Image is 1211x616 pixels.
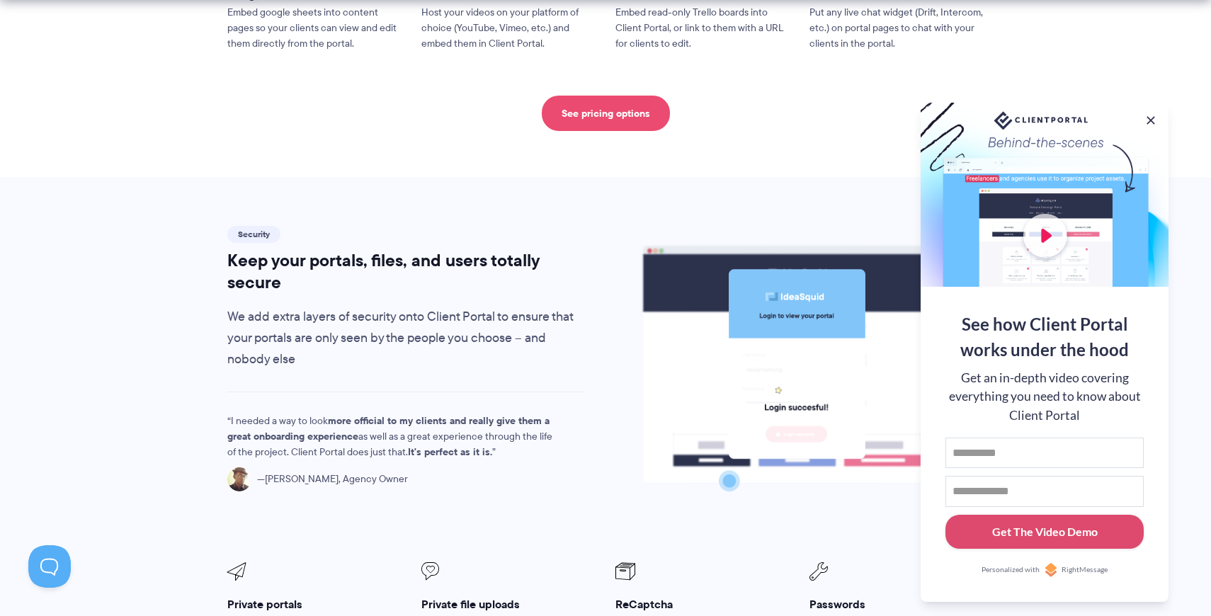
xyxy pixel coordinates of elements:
h3: Private portals [227,597,402,612]
h3: Private file uploads [421,597,596,612]
span: RightMessage [1062,564,1108,576]
p: Put any live chat widget (Drift, Intercom, etc.) on portal pages to chat with your clients in the... [809,5,984,52]
iframe: Toggle Customer Support [28,545,71,588]
div: Get The Video Demo [992,523,1098,540]
button: Get The Video Demo [945,515,1144,549]
h3: ReCaptcha [615,597,790,612]
div: See how Client Portal works under the hood [945,312,1144,363]
span: Personalized with [982,564,1040,576]
h3: Passwords [809,597,984,612]
img: Personalized with RightMessage [1044,563,1058,577]
p: I needed a way to look as well as a great experience through the life of the project. Client Port... [227,413,560,460]
a: See pricing options [542,96,670,131]
span: [PERSON_NAME], Agency Owner [257,472,408,487]
a: Personalized withRightMessage [945,563,1144,577]
h2: Keep your portals, files, and users totally secure [227,250,585,292]
strong: more official to my clients and really give them a great onboarding experience [227,413,550,444]
strong: It's perfect as it is. [408,444,492,460]
p: We add extra layers of security onto Client Portal to ensure that your portals are only seen by t... [227,307,585,370]
p: Embed read-only Trello boards into Client Portal, or link to them with a URL for clients to edit. [615,5,790,52]
p: Embed google sheets into content pages so your clients can view and edit them directly from the p... [227,5,402,52]
span: Security [227,226,280,243]
div: Get an in-depth video covering everything you need to know about Client Portal [945,369,1144,425]
p: Host your videos on your platform of choice (YouTube, Vimeo, etc.) and embed them in Client Portal. [421,5,596,52]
